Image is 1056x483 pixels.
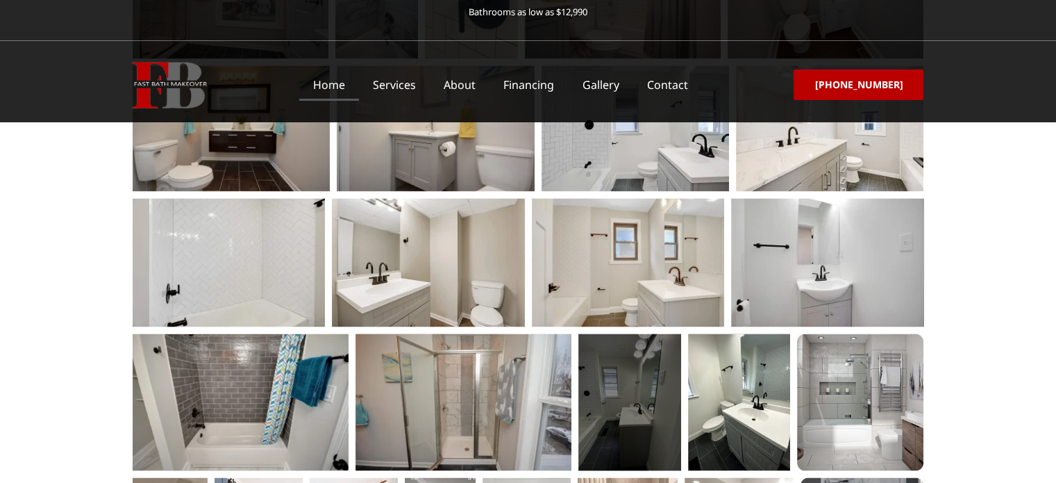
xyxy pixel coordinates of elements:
[632,69,701,101] a: Contact
[814,80,903,90] span: [PHONE_NUMBER]
[568,69,632,101] a: Gallery
[430,69,489,101] a: About
[299,69,359,101] a: Home
[132,62,207,108] img: Fast Bath Makeover icon
[794,69,923,100] a: [PHONE_NUMBER]
[359,69,430,101] a: Services
[489,69,568,101] a: Financing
